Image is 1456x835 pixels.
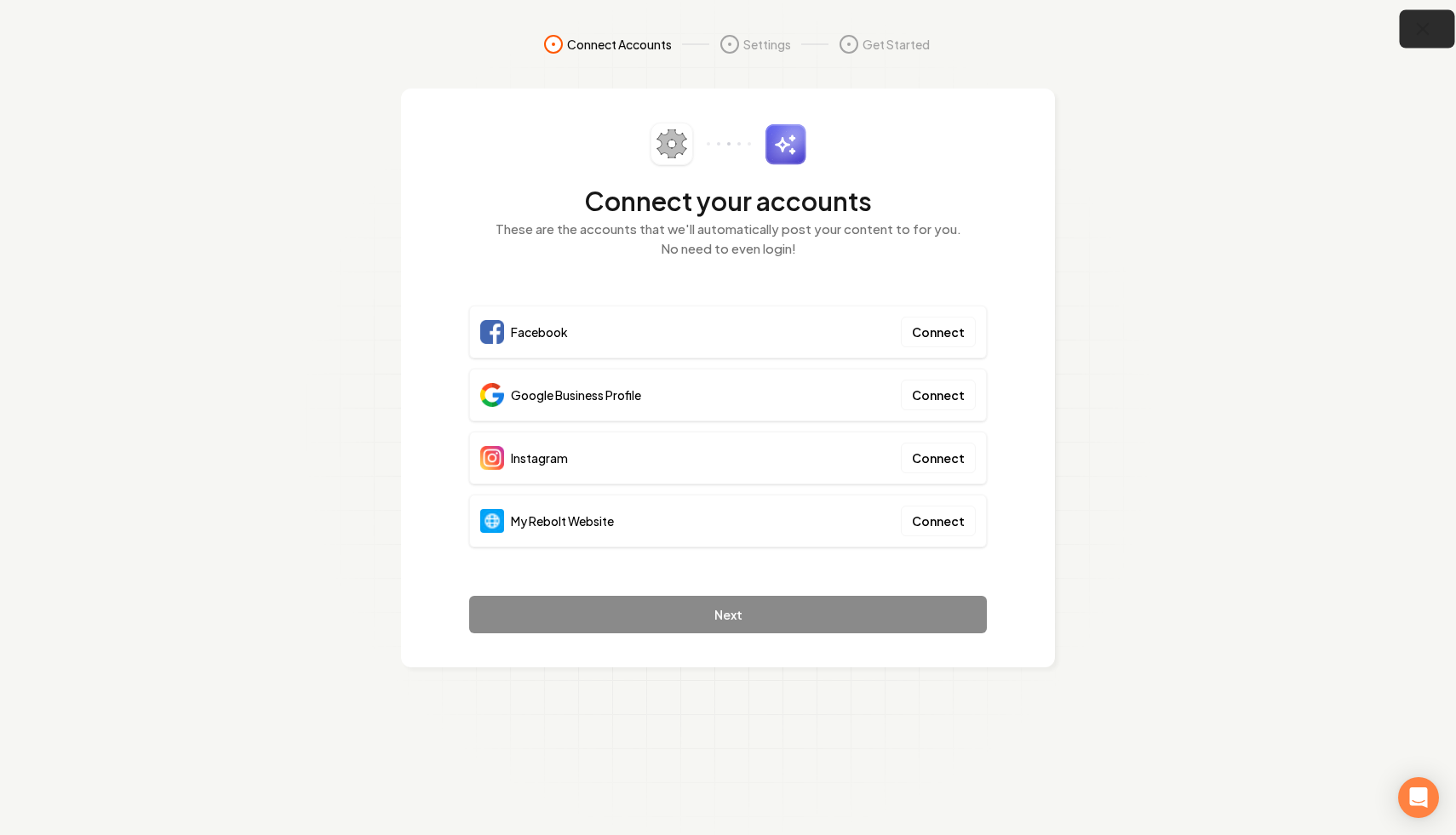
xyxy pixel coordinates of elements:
[480,509,504,533] img: Website
[863,36,930,53] span: Get Started
[743,36,791,53] span: Settings
[765,123,806,165] img: sparkles.svg
[480,446,504,470] img: Instagram
[511,449,568,466] span: Instagram
[511,323,568,340] span: Facebook
[901,443,976,473] button: Connect
[567,36,672,53] span: Connect Accounts
[707,142,751,146] img: connector-dots.svg
[901,506,976,536] button: Connect
[901,317,976,347] button: Connect
[1398,777,1439,818] div: Open Intercom Messenger
[480,320,504,344] img: Facebook
[511,512,614,529] span: My Rebolt Website
[469,186,987,216] h2: Connect your accounts
[469,220,987,258] p: These are the accounts that we'll automatically post your content to for you. No need to even login!
[511,386,641,403] span: Google Business Profile
[901,380,976,410] button: Connect
[480,383,504,407] img: Google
